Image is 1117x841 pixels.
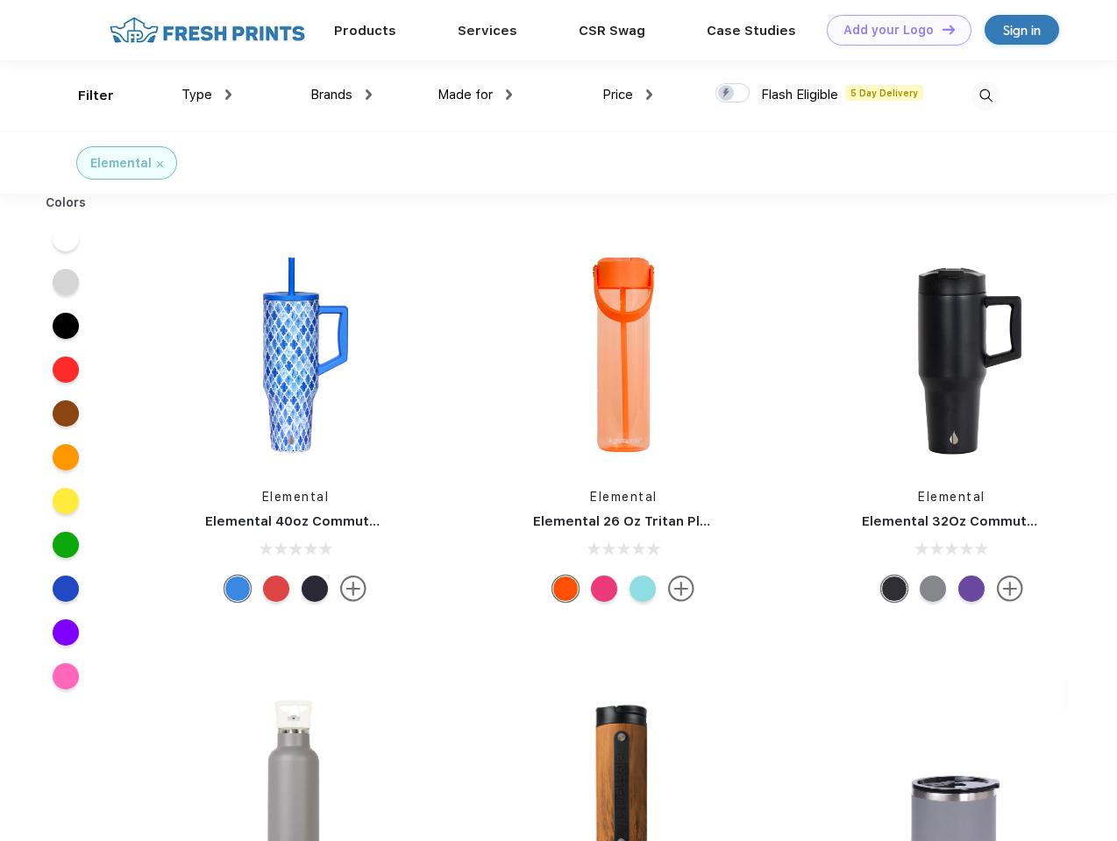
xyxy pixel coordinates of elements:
img: more.svg [668,576,694,602]
div: Add your Logo [843,23,934,38]
a: CSR Swag [579,23,645,39]
div: Orange [552,576,579,602]
a: Elemental 32Oz Commuter Tumbler [862,513,1100,529]
img: fo%20logo%202.webp [104,15,310,46]
img: more.svg [997,576,1023,602]
img: func=resize&h=266 [179,237,412,470]
img: dropdown.png [366,89,372,100]
a: Services [458,23,517,39]
div: Colors [32,194,100,212]
a: Products [334,23,396,39]
span: Type [181,87,212,102]
a: Sign in [985,15,1059,45]
div: Blue tile [224,576,251,602]
a: Elemental 40oz Commuter Tumbler [205,513,443,529]
a: Elemental [262,490,330,504]
div: Purple [958,576,985,602]
a: Elemental [918,490,985,504]
div: Elemental [90,154,152,173]
span: Price [602,87,633,102]
span: Brands [310,87,352,102]
span: 5 Day Delivery [845,85,923,101]
img: DT [943,25,955,34]
img: dropdown.png [646,89,652,100]
span: Made for [438,87,493,102]
div: Sugar Skull [302,576,328,602]
a: Elemental [590,490,658,504]
div: Filter [78,86,114,106]
div: Berries Blast [591,576,617,602]
a: Elemental 26 Oz Tritan Plastic Water Bottle [533,513,823,529]
div: Sign in [1003,20,1041,40]
div: Graphite [920,576,946,602]
img: filter_cancel.svg [157,161,163,167]
span: Flash Eligible [761,87,838,102]
div: Black [881,576,907,602]
div: Berry breeze [630,576,656,602]
img: desktop_search.svg [971,81,1000,110]
img: more.svg [340,576,366,602]
img: dropdown.png [506,89,512,100]
img: dropdown.png [225,89,231,100]
img: func=resize&h=266 [836,237,1069,470]
div: Red [263,576,289,602]
img: func=resize&h=266 [507,237,740,470]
